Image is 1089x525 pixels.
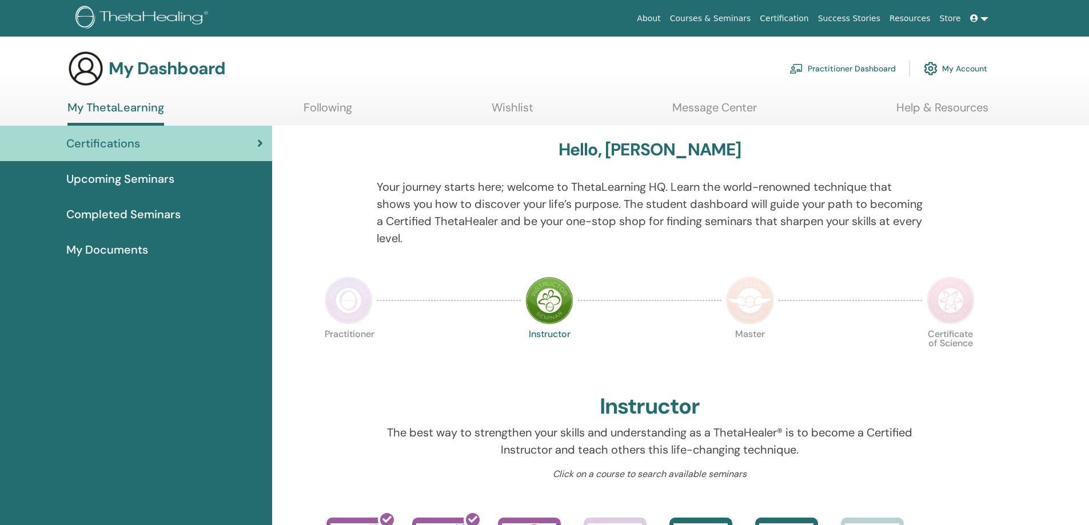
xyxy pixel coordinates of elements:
h2: Instructor [600,394,700,420]
a: Resources [885,8,935,29]
p: Master [726,330,774,378]
img: chalkboard-teacher.svg [789,63,803,74]
a: Store [935,8,966,29]
img: Certificate of Science [927,276,975,324]
span: Certifications [66,135,140,152]
a: My ThetaLearning [67,101,164,126]
a: Message Center [672,101,757,123]
h3: Hello, [PERSON_NAME] [559,139,741,160]
p: Practitioner [325,330,373,378]
a: Certification [755,8,813,29]
img: cog.svg [924,59,938,78]
img: Practitioner [325,276,373,324]
a: My Account [924,56,987,81]
span: My Documents [66,241,148,258]
a: Following [304,101,352,123]
img: generic-user-icon.jpg [67,50,104,87]
a: Wishlist [492,101,533,123]
span: Upcoming Seminars [66,170,174,187]
a: Courses & Seminars [665,8,756,29]
p: Certificate of Science [927,330,975,378]
a: Success Stories [813,8,885,29]
img: Instructor [525,276,573,324]
img: logo.png [75,6,212,31]
a: Help & Resources [896,101,988,123]
p: Click on a course to search available seminars [377,467,923,481]
h3: My Dashboard [109,58,225,79]
a: Practitioner Dashboard [789,56,896,81]
img: Master [726,276,774,324]
p: Your journey starts here; welcome to ThetaLearning HQ. Learn the world-renowned technique that sh... [377,178,923,247]
span: Completed Seminars [66,206,181,223]
p: The best way to strengthen your skills and understanding as a ThetaHealer® is to become a Certifi... [377,424,923,458]
p: Instructor [525,330,573,378]
a: About [632,8,665,29]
